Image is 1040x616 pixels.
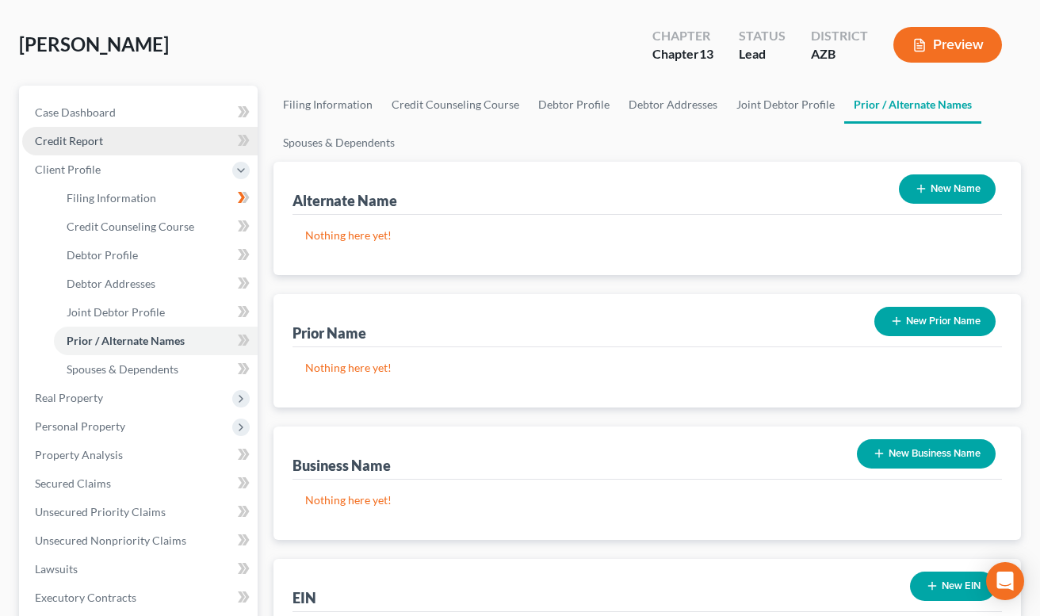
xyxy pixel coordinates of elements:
[19,33,169,55] span: [PERSON_NAME]
[727,86,844,124] a: Joint Debtor Profile
[273,124,404,162] a: Spouses & Dependents
[910,572,996,601] button: New EIN
[273,86,382,124] a: Filing Information
[893,27,1002,63] button: Preview
[67,362,178,376] span: Spouses & Dependents
[22,98,258,127] a: Case Dashboard
[54,184,258,212] a: Filing Information
[35,505,166,518] span: Unsecured Priority Claims
[652,45,713,63] div: Chapter
[35,391,103,404] span: Real Property
[652,27,713,45] div: Chapter
[67,305,165,319] span: Joint Debtor Profile
[619,86,727,124] a: Debtor Addresses
[22,583,258,612] a: Executory Contracts
[22,555,258,583] a: Lawsuits
[292,588,316,607] div: EIN
[305,492,989,508] p: Nothing here yet!
[54,298,258,327] a: Joint Debtor Profile
[35,476,111,490] span: Secured Claims
[35,105,116,119] span: Case Dashboard
[54,241,258,270] a: Debtor Profile
[292,456,391,475] div: Business Name
[739,45,786,63] div: Lead
[35,134,103,147] span: Credit Report
[35,419,125,433] span: Personal Property
[22,526,258,555] a: Unsecured Nonpriority Claims
[857,439,996,469] button: New Business Name
[382,86,529,124] a: Credit Counseling Course
[811,45,868,63] div: AZB
[22,498,258,526] a: Unsecured Priority Claims
[35,448,123,461] span: Property Analysis
[739,27,786,45] div: Status
[305,360,989,376] p: Nothing here yet!
[54,212,258,241] a: Credit Counseling Course
[305,228,989,243] p: Nothing here yet!
[529,86,619,124] a: Debtor Profile
[292,323,366,342] div: Prior Name
[22,469,258,498] a: Secured Claims
[54,327,258,355] a: Prior / Alternate Names
[67,248,138,262] span: Debtor Profile
[22,441,258,469] a: Property Analysis
[67,277,155,290] span: Debtor Addresses
[35,591,136,604] span: Executory Contracts
[292,191,397,210] div: Alternate Name
[35,163,101,176] span: Client Profile
[874,307,996,336] button: New Prior Name
[54,355,258,384] a: Spouses & Dependents
[699,46,713,61] span: 13
[899,174,996,204] button: New Name
[54,270,258,298] a: Debtor Addresses
[67,220,194,233] span: Credit Counseling Course
[35,562,78,576] span: Lawsuits
[22,127,258,155] a: Credit Report
[844,86,981,124] a: Prior / Alternate Names
[67,191,156,205] span: Filing Information
[67,334,185,347] span: Prior / Alternate Names
[811,27,868,45] div: District
[986,562,1024,600] div: Open Intercom Messenger
[35,534,186,547] span: Unsecured Nonpriority Claims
